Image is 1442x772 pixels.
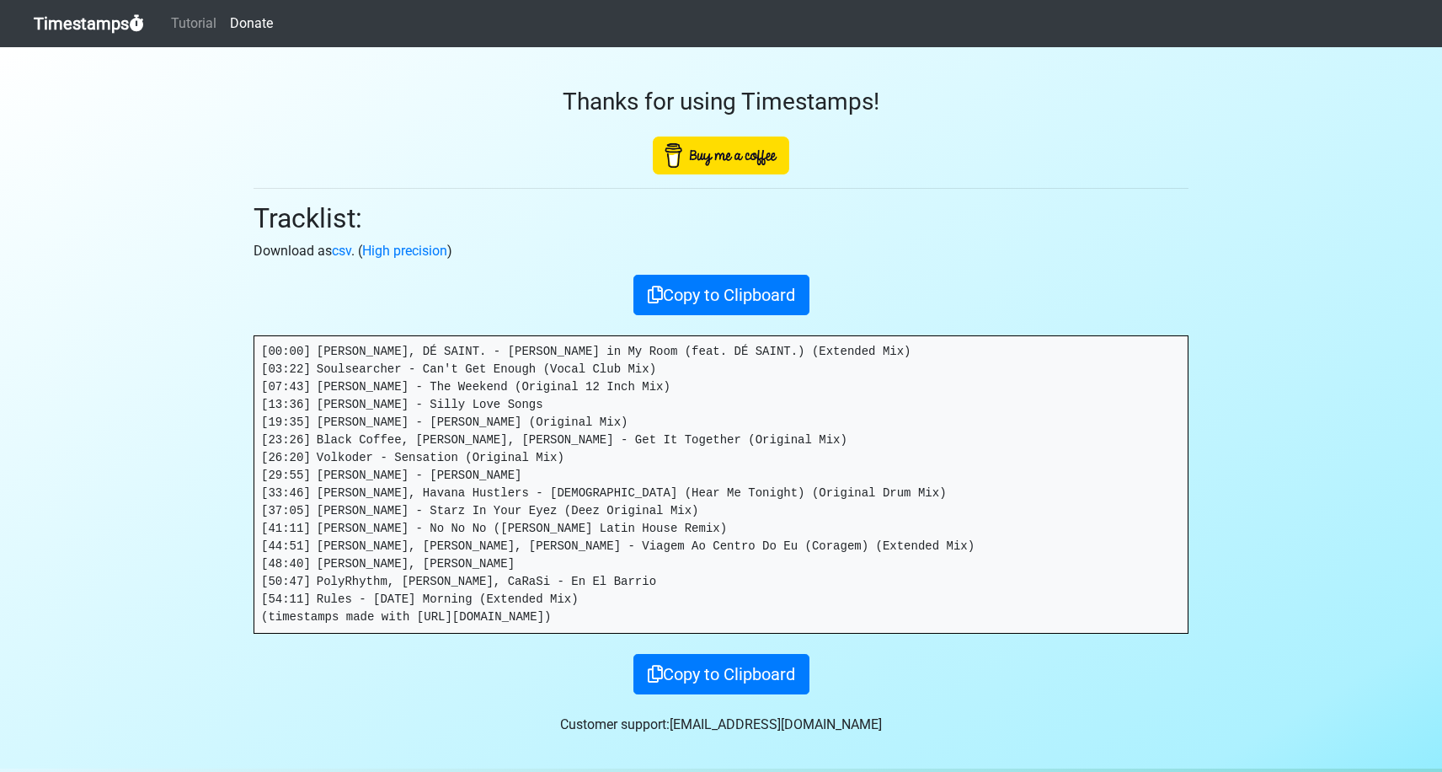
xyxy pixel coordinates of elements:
[254,336,1188,633] pre: [00:00] [PERSON_NAME], DÉ SAINT. - [PERSON_NAME] in My Room (feat. DÉ SAINT.) (Extended Mix) [03:...
[362,243,447,259] a: High precision
[633,654,809,694] button: Copy to Clipboard
[254,88,1188,116] h3: Thanks for using Timestamps!
[254,202,1188,234] h2: Tracklist:
[254,241,1188,261] p: Download as . ( )
[332,243,351,259] a: csv
[34,7,144,40] a: Timestamps
[223,7,280,40] a: Donate
[653,137,789,174] img: Buy Me A Coffee
[633,275,809,315] button: Copy to Clipboard
[164,7,223,40] a: Tutorial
